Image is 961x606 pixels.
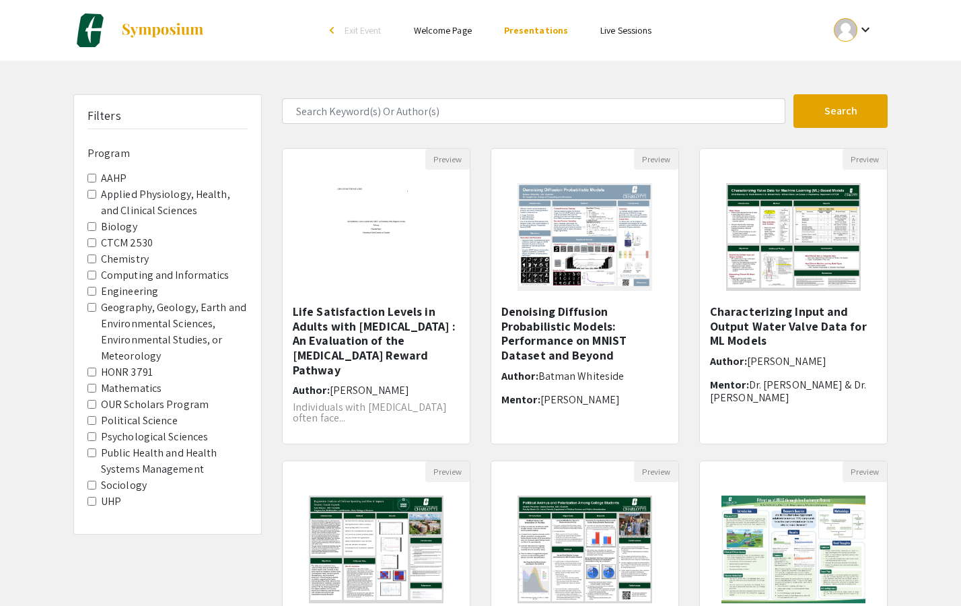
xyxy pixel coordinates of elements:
[293,304,460,377] h5: Life Satisfaction Levels in Adults with [MEDICAL_DATA] : An Evaluation of the [MEDICAL_DATA] Rewa...
[345,24,382,36] span: Exit Event
[73,13,205,47] a: 2024 Honors Research Symposium
[293,402,460,424] p: Individuals with [MEDICAL_DATA] often face...
[425,461,470,482] button: Preview
[501,304,668,362] h5: Denoising Diffusion Probabilistic Models: Performance on MNIST Dataset and Beyond
[73,13,107,47] img: 2024 Honors Research Symposium
[101,445,248,477] label: Public Health and Health Systems Management
[101,235,153,251] label: CTCM 2530
[538,369,625,383] span: Batman Whiteside
[634,461,678,482] button: Preview
[101,380,162,397] label: Mathematics
[293,434,332,448] span: Mentor:
[101,170,127,187] label: AAHP
[713,170,874,304] img: <p><strong style="background-color: transparent; color: rgb(34, 34, 34);">Characterizing Input an...
[501,370,668,382] h6: Author:
[101,413,178,429] label: Political Science
[710,304,877,348] h5: Characterizing Input and Output Water Valve Data for ML Models
[101,429,208,445] label: Psychological Sciences
[501,393,540,407] span: Mentor:
[710,378,749,392] span: Mentor:
[330,26,338,34] div: arrow_back_ios
[414,24,472,36] a: Welcome Page
[710,355,877,368] h6: Author:
[793,94,888,128] button: Search
[101,300,248,364] label: Geography, Geology, Earth and Environmental Sciences, Environmental Studies, or Meteorology
[321,170,431,304] img: <p><span style="background-color: transparent; color: rgb(0, 0, 0);">Life Satisfaction Levels in ...
[101,494,121,510] label: UHP
[332,434,411,448] span: [PERSON_NAME]
[120,22,205,38] img: Symposium by ForagerOne
[87,108,121,123] h5: Filters
[504,24,568,36] a: Presentations
[491,148,679,444] div: Open Presentation <p><span style="background-color: transparent; color: rgb(0, 0, 0);">Denoising ...
[425,149,470,170] button: Preview
[600,24,651,36] a: Live Sessions
[101,364,153,380] label: HONR 3791
[843,461,887,482] button: Preview
[10,545,57,596] iframe: Chat
[699,148,888,444] div: Open Presentation <p><strong style="background-color: transparent; color: rgb(34, 34, 34);">Chara...
[504,170,666,304] img: <p><span style="background-color: transparent; color: rgb(0, 0, 0);">Denoising Diffusion Probabil...
[540,393,620,407] span: [PERSON_NAME]
[282,148,470,444] div: Open Presentation <p><span style="background-color: transparent; color: rgb(0, 0, 0);">Life Satis...
[101,397,209,413] label: OUR Scholars Program
[747,354,826,368] span: [PERSON_NAME]
[634,149,678,170] button: Preview
[87,147,248,160] h6: Program
[101,283,158,300] label: Engineering
[710,378,866,405] span: Dr. [PERSON_NAME] & Dr. [PERSON_NAME]
[857,22,874,38] mat-icon: Expand account dropdown
[843,149,887,170] button: Preview
[101,477,147,494] label: Sociology
[101,219,137,235] label: Biology
[820,15,888,45] button: Expand account dropdown
[101,251,149,267] label: Chemistry
[101,187,248,219] label: Applied Physiology, Health, and Clinical Sciences
[293,384,460,397] h6: Author:
[101,267,229,283] label: Computing and Informatics
[330,383,409,397] span: [PERSON_NAME]
[282,98,785,124] input: Search Keyword(s) Or Author(s)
